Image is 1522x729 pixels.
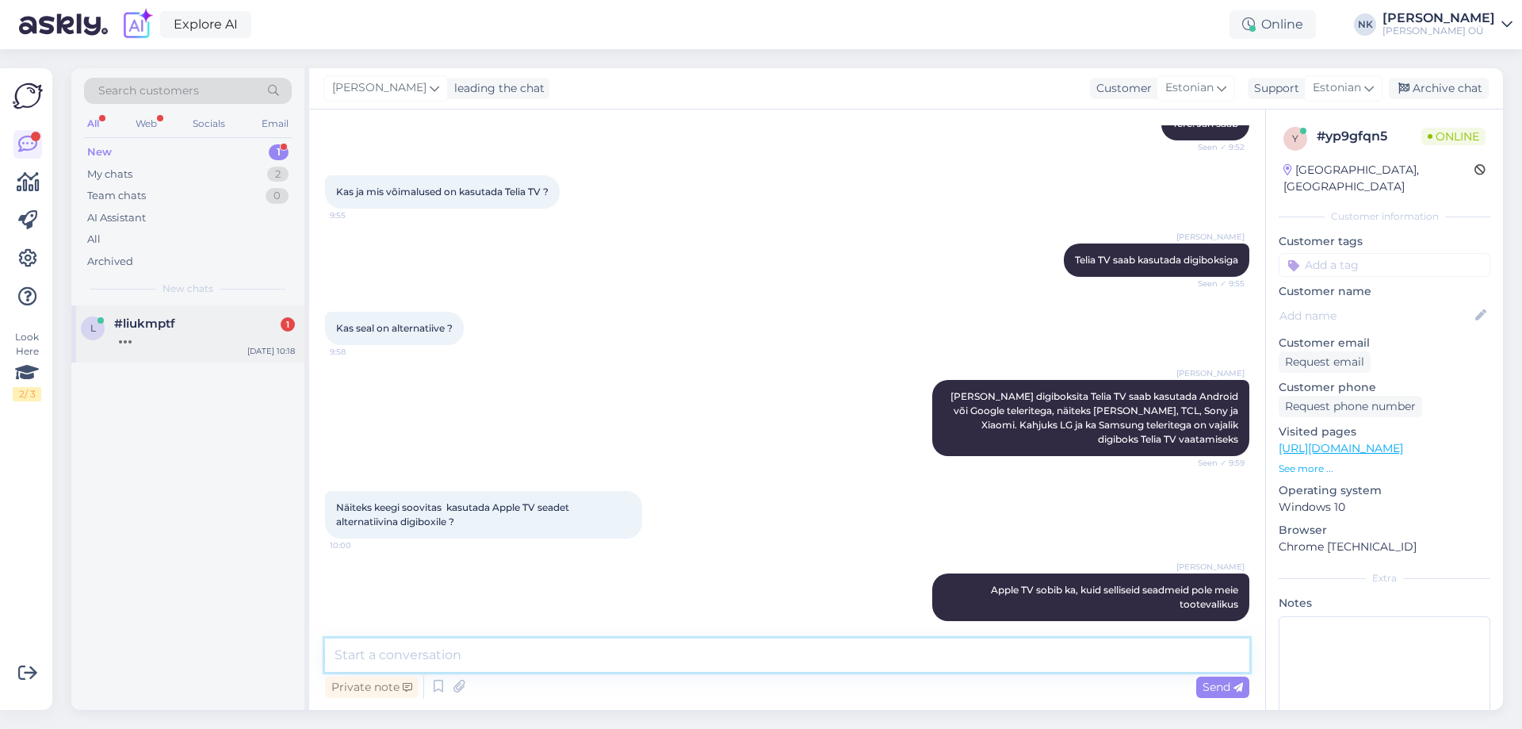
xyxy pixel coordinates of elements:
[336,186,549,198] span: Kas ja mis võimalused on kasutada Telia TV ?
[1279,307,1472,324] input: Add name
[1185,622,1245,634] span: 10:01
[330,539,389,551] span: 10:00
[1090,80,1152,97] div: Customer
[132,113,160,134] div: Web
[1279,441,1403,455] a: [URL][DOMAIN_NAME]
[1279,283,1490,300] p: Customer name
[1279,539,1490,555] p: Chrome [TECHNICAL_ID]
[950,390,1241,445] span: [PERSON_NAME] digiboksita Telia TV saab kasutada Android või Google teleritega, näiteks [PERSON_N...
[1185,141,1245,153] span: Seen ✓ 9:52
[90,322,96,334] span: l
[114,317,175,331] span: #liukmptf
[1382,25,1495,37] div: [PERSON_NAME] OÜ
[84,113,102,134] div: All
[1279,253,1490,277] input: Add a tag
[1389,78,1489,99] div: Archive chat
[163,282,213,296] span: New chats
[1185,278,1245,290] span: Seen ✓ 9:55
[267,167,289,182] div: 2
[1165,79,1214,97] span: Estonian
[1279,379,1490,396] p: Customer phone
[1283,162,1474,195] div: [GEOGRAPHIC_DATA], [GEOGRAPHIC_DATA]
[1279,424,1490,440] p: Visited pages
[87,254,133,270] div: Archived
[98,82,199,99] span: Search customers
[330,346,389,358] span: 9:58
[336,322,453,334] span: Kas seal on alternatiive ?
[336,501,572,528] span: Näiteks keegi soovitas kasutada Apple TV seadet alternatiivina digiboxile ?
[87,188,146,204] div: Team chats
[1279,396,1422,417] div: Request phone number
[120,8,154,41] img: explore-ai
[1292,132,1298,144] span: y
[1279,462,1490,476] p: See more ...
[1279,233,1490,250] p: Customer tags
[1075,254,1238,266] span: Telia TV saab kasutada digiboksiga
[1279,499,1490,516] p: Windows 10
[13,81,43,111] img: Askly Logo
[269,144,289,160] div: 1
[1229,10,1316,39] div: Online
[1421,128,1486,145] span: Online
[266,188,289,204] div: 0
[1382,12,1512,37] a: [PERSON_NAME][PERSON_NAME] OÜ
[1248,80,1299,97] div: Support
[448,80,545,97] div: leading the chat
[332,79,426,97] span: [PERSON_NAME]
[1279,595,1490,612] p: Notes
[1279,209,1490,224] div: Customer information
[1279,571,1490,585] div: Extra
[87,167,132,182] div: My chats
[330,209,389,221] span: 9:55
[1317,127,1421,146] div: # yp9gfqn5
[1354,13,1376,36] div: NK
[1382,12,1495,25] div: [PERSON_NAME]
[281,317,295,332] div: 1
[1279,482,1490,499] p: Operating system
[87,210,146,226] div: AI Assistant
[1176,561,1245,573] span: [PERSON_NAME]
[247,345,295,357] div: [DATE] 10:18
[325,677,419,698] div: Private note
[1279,335,1490,351] p: Customer email
[1279,522,1490,539] p: Browser
[189,113,228,134] div: Socials
[160,11,251,38] a: Explore AI
[13,387,41,401] div: 2 / 3
[258,113,292,134] div: Email
[991,584,1241,610] span: Apple TV sobib ka, kuid selliseid seadmeid pole meie tootevalikus
[1313,79,1361,97] span: Estonian
[1176,367,1245,379] span: [PERSON_NAME]
[87,232,101,247] div: All
[1203,680,1243,694] span: Send
[13,330,41,401] div: Look Here
[1176,231,1245,243] span: [PERSON_NAME]
[1279,351,1371,373] div: Request email
[87,144,112,160] div: New
[1185,457,1245,469] span: Seen ✓ 9:59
